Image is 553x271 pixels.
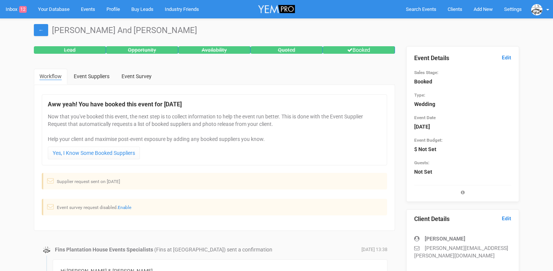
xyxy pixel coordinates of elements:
small: Supplier request sent on [DATE] [57,179,120,184]
strong: [DATE] [414,124,430,130]
strong: $ Not Set [414,146,436,152]
a: Event Survey [116,69,157,84]
strong: Booked [414,79,432,85]
h1: [PERSON_NAME] And [PERSON_NAME] [34,26,519,35]
legend: Aww yeah! You have booked this event for [DATE] [48,100,381,109]
small: Event Date [414,115,436,120]
strong: Wedding [414,101,435,107]
a: Edit [502,215,511,222]
a: ← [34,24,48,36]
span: Search Events [406,6,436,12]
a: Enable [118,205,131,210]
small: Type: [414,92,425,98]
a: Event Suppliers [68,69,115,84]
div: Lead [34,46,106,54]
span: 12 [19,6,27,13]
small: Guests: [414,160,429,165]
small: Event survey request disabled. [57,205,131,210]
span: Add New [474,6,493,12]
div: Availability [178,46,251,54]
span: Clients [448,6,462,12]
a: Edit [502,54,511,61]
div: Opportunity [106,46,178,54]
div: Quoted [251,46,323,54]
a: Workflow [34,69,67,85]
strong: [PERSON_NAME] [425,236,465,242]
p: Now that you've booked this event, the next step is to collect information to help the event run ... [48,113,381,143]
legend: Event Details [414,54,511,63]
strong: Not Set [414,169,432,175]
img: data [531,4,542,15]
small: Event Budget: [414,138,442,143]
img: data [43,246,50,254]
span: (Fins at [GEOGRAPHIC_DATA]) sent a confirmation [154,247,272,253]
span: [DATE] 13:38 [362,247,387,253]
p: [PERSON_NAME][EMAIL_ADDRESS][PERSON_NAME][DOMAIN_NAME] [414,244,511,259]
legend: Client Details [414,215,511,224]
div: Booked [323,46,395,54]
strong: Fins Plantation House Events Specialists [55,247,153,253]
a: Yes, I Know Some Booked Suppliers [48,147,140,159]
small: Sales Stage: [414,70,438,75]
